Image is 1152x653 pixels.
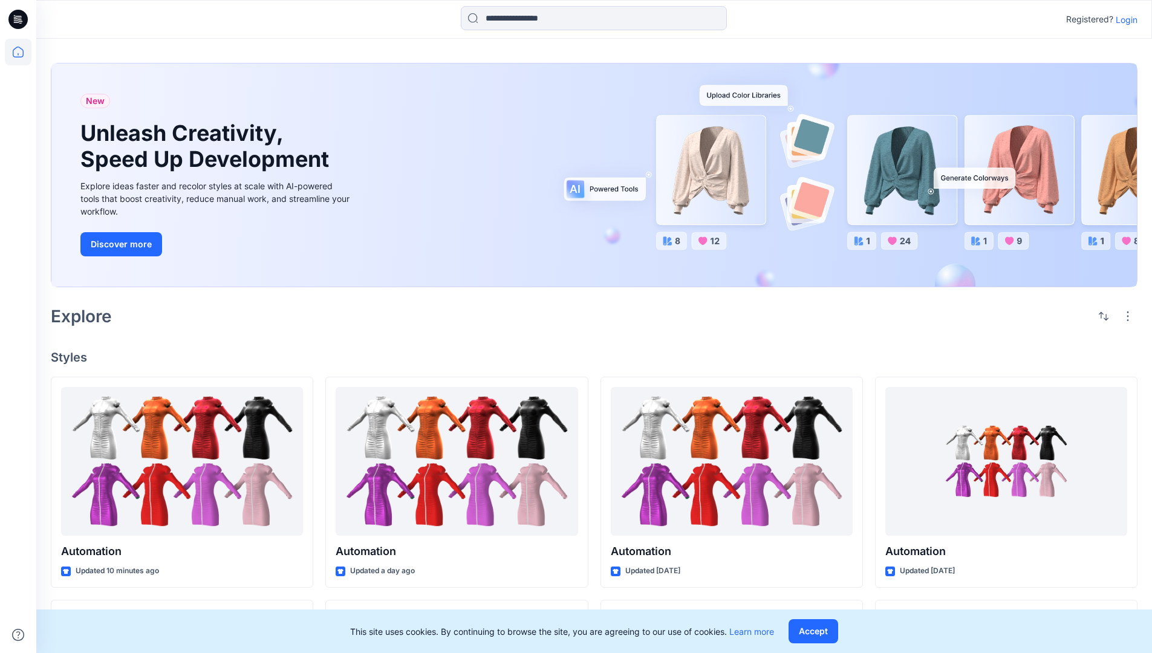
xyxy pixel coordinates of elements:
[1066,12,1113,27] p: Registered?
[789,619,838,643] button: Accept
[51,350,1137,365] h4: Styles
[86,94,105,108] span: New
[611,387,853,536] a: Automation
[80,232,353,256] a: Discover more
[76,565,159,577] p: Updated 10 minutes ago
[900,565,955,577] p: Updated [DATE]
[611,543,853,560] p: Automation
[885,387,1127,536] a: Automation
[80,232,162,256] button: Discover more
[80,120,334,172] h1: Unleash Creativity, Speed Up Development
[61,543,303,560] p: Automation
[1116,13,1137,26] p: Login
[80,180,353,218] div: Explore ideas faster and recolor styles at scale with AI-powered tools that boost creativity, red...
[885,543,1127,560] p: Automation
[625,565,680,577] p: Updated [DATE]
[350,565,415,577] p: Updated a day ago
[51,307,112,326] h2: Explore
[336,387,578,536] a: Automation
[336,543,578,560] p: Automation
[61,387,303,536] a: Automation
[350,625,774,638] p: This site uses cookies. By continuing to browse the site, you are agreeing to our use of cookies.
[729,626,774,637] a: Learn more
